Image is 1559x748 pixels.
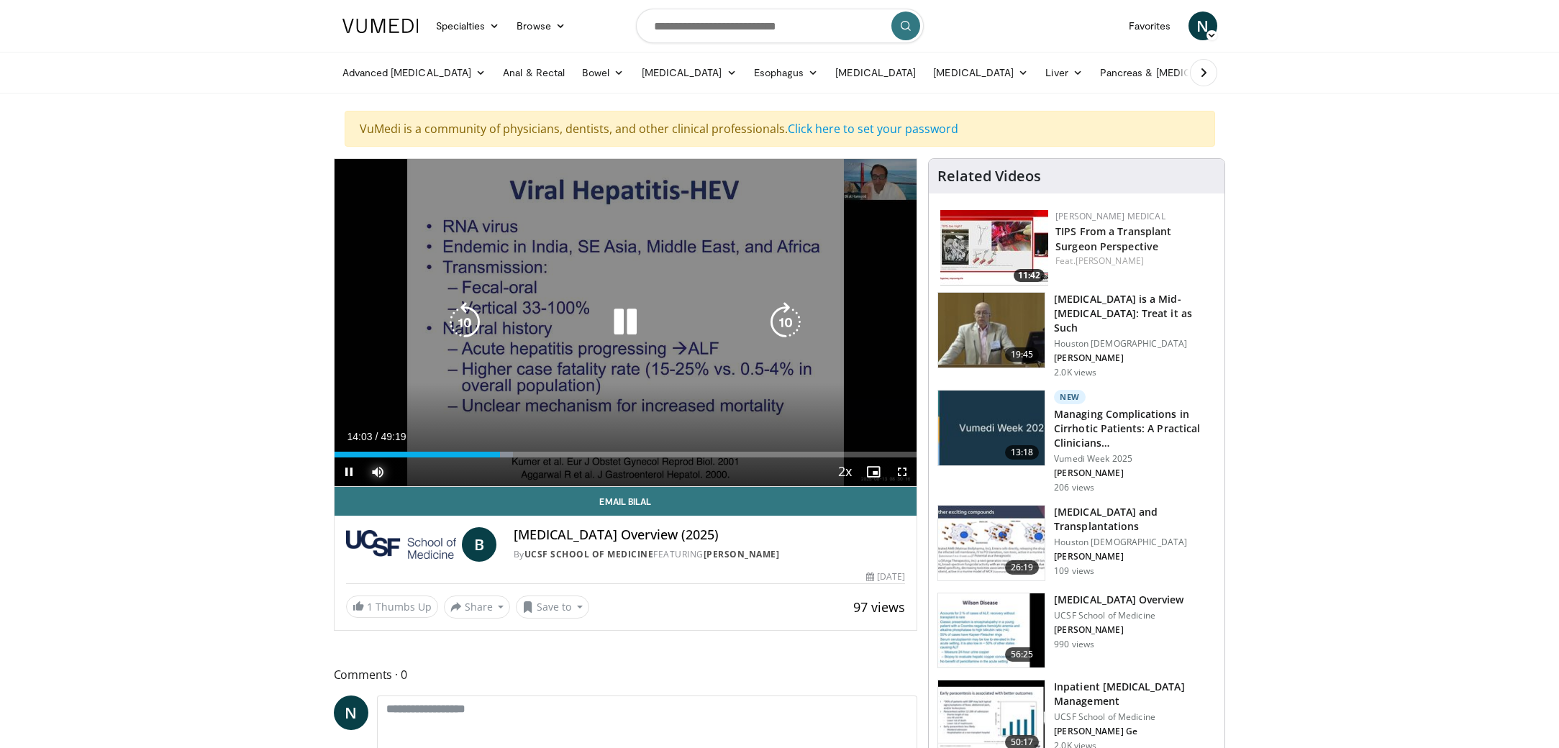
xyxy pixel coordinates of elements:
[334,58,495,87] a: Advanced [MEDICAL_DATA]
[508,12,574,40] a: Browse
[334,665,918,684] span: Comments 0
[347,431,373,442] span: 14:03
[853,598,905,616] span: 97 views
[427,12,509,40] a: Specialties
[1054,482,1094,493] p: 206 views
[1005,347,1040,362] span: 19:45
[516,596,589,619] button: Save to
[1188,12,1217,40] a: N
[346,527,456,562] img: UCSF School of Medicine
[1091,58,1260,87] a: Pancreas & [MEDICAL_DATA]
[1076,255,1144,267] a: [PERSON_NAME]
[1055,210,1165,222] a: [PERSON_NAME] Medical
[346,596,438,618] a: 1 Thumbs Up
[830,457,859,486] button: Playback Rate
[940,210,1048,286] a: 11:42
[335,159,917,487] video-js: Video Player
[381,431,406,442] span: 49:19
[1054,639,1094,650] p: 990 views
[937,505,1216,581] a: 26:19 [MEDICAL_DATA] and Transplantations Houston [DEMOGRAPHIC_DATA] [PERSON_NAME] 109 views
[1054,610,1183,621] p: UCSF School of Medicine
[938,391,1045,465] img: b79064c7-a40b-4262-95d7-e83347a42cae.jpg.150x105_q85_crop-smart_upscale.jpg
[363,457,392,486] button: Mute
[514,548,905,561] div: By FEATURING
[462,527,496,562] a: B
[1054,726,1216,737] p: [PERSON_NAME] Ge
[940,210,1048,286] img: 4003d3dc-4d84-4588-a4af-bb6b84f49ae6.150x105_q85_crop-smart_upscale.jpg
[1054,352,1216,364] p: [PERSON_NAME]
[342,19,419,33] img: VuMedi Logo
[1054,407,1216,450] h3: Managing Complications in Cirrhotic Patients: A Practical Clinicians…
[1054,565,1094,577] p: 109 views
[1120,12,1180,40] a: Favorites
[335,487,917,516] a: Email Bilal
[335,457,363,486] button: Pause
[1005,445,1040,460] span: 13:18
[573,58,632,87] a: Bowel
[1014,269,1045,282] span: 11:42
[1054,505,1216,534] h3: [MEDICAL_DATA] and Transplantations
[859,457,888,486] button: Enable picture-in-picture mode
[1005,560,1040,575] span: 26:19
[937,168,1041,185] h4: Related Videos
[938,506,1045,580] img: 8ff36d68-c5b4-45d1-8238-b4e55942bc01.150x105_q85_crop-smart_upscale.jpg
[745,58,827,87] a: Esophagus
[1037,58,1091,87] a: Liver
[345,111,1215,147] div: VuMedi is a community of physicians, dentists, and other clinical professionals.
[335,452,917,457] div: Progress Bar
[514,527,905,543] h4: [MEDICAL_DATA] Overview (2025)
[636,9,924,43] input: Search topics, interventions
[376,431,378,442] span: /
[1054,453,1216,465] p: Vumedi Week 2025
[633,58,745,87] a: [MEDICAL_DATA]
[444,596,511,619] button: Share
[1054,593,1183,607] h3: [MEDICAL_DATA] Overview
[1054,537,1216,548] p: Houston [DEMOGRAPHIC_DATA]
[1054,680,1216,708] h3: Inpatient [MEDICAL_DATA] Management
[367,600,373,614] span: 1
[937,292,1216,378] a: 19:45 [MEDICAL_DATA] is a Mid-[MEDICAL_DATA]: Treat it as Such Houston [DEMOGRAPHIC_DATA] [PERSON...
[1055,255,1213,268] div: Feat.
[938,593,1045,668] img: 77208a6b-4a18-4c98-9158-6257ef2e2591.150x105_q85_crop-smart_upscale.jpg
[1054,711,1216,723] p: UCSF School of Medicine
[937,390,1216,493] a: 13:18 New Managing Complications in Cirrhotic Patients: A Practical Clinicians… Vumedi Week 2025 ...
[1054,467,1216,479] p: [PERSON_NAME]
[888,457,917,486] button: Fullscreen
[704,548,780,560] a: [PERSON_NAME]
[1054,390,1086,404] p: New
[827,58,924,87] a: [MEDICAL_DATA]
[938,293,1045,368] img: 747e94ab-1cae-4bba-8046-755ed87a7908.150x105_q85_crop-smart_upscale.jpg
[788,121,958,137] a: Click here to set your password
[1054,551,1216,562] p: [PERSON_NAME]
[1055,224,1171,253] a: TIPS From a Transplant Surgeon Perspective
[1054,338,1216,350] p: Houston [DEMOGRAPHIC_DATA]
[1005,647,1040,662] span: 56:25
[1054,624,1183,636] p: [PERSON_NAME]
[866,570,905,583] div: [DATE]
[1054,367,1096,378] p: 2.0K views
[924,58,1037,87] a: [MEDICAL_DATA]
[334,695,368,730] a: N
[524,548,654,560] a: UCSF School of Medicine
[937,593,1216,669] a: 56:25 [MEDICAL_DATA] Overview UCSF School of Medicine [PERSON_NAME] 990 views
[1054,292,1216,335] h3: [MEDICAL_DATA] is a Mid-[MEDICAL_DATA]: Treat it as Such
[494,58,573,87] a: Anal & Rectal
